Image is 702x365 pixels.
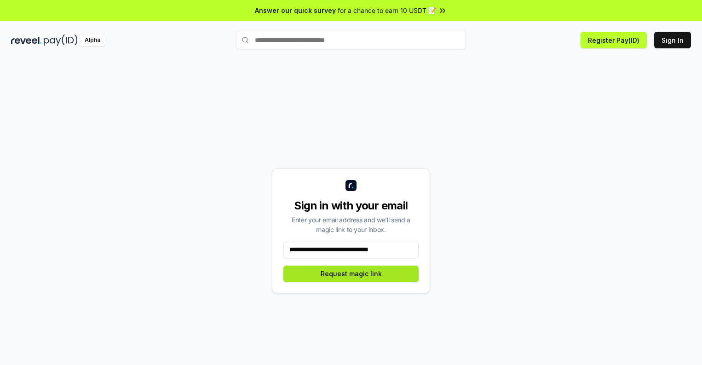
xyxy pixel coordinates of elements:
div: Sign in with your email [283,198,419,213]
img: pay_id [44,35,78,46]
div: Enter your email address and we’ll send a magic link to your inbox. [283,215,419,234]
span: Answer our quick survey [255,6,336,15]
img: logo_small [345,180,357,191]
button: Sign In [654,32,691,48]
span: for a chance to earn 10 USDT 📝 [338,6,436,15]
div: Alpha [80,35,105,46]
button: Request magic link [283,266,419,282]
img: reveel_dark [11,35,42,46]
button: Register Pay(ID) [581,32,647,48]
